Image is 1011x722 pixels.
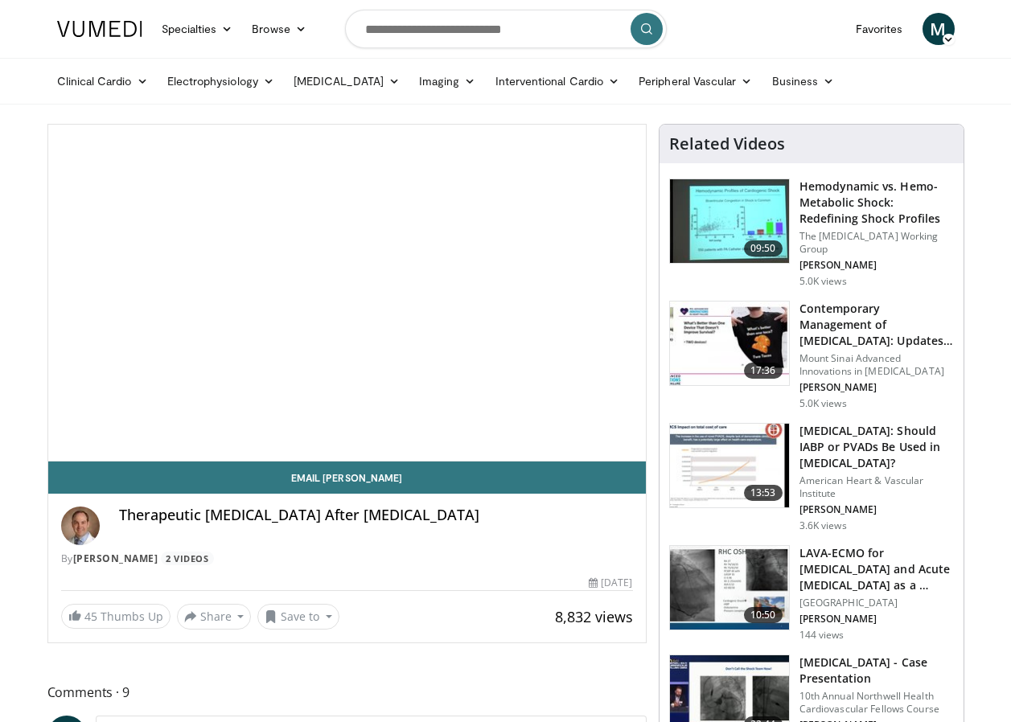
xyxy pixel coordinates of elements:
[345,10,667,48] input: Search topics, interventions
[61,507,100,545] img: Avatar
[799,519,847,532] p: 3.6K views
[799,352,954,378] p: Mount Sinai Advanced Innovations in [MEDICAL_DATA]
[486,65,630,97] a: Interventional Cardio
[177,604,252,630] button: Share
[799,381,954,394] p: [PERSON_NAME]
[73,552,158,565] a: [PERSON_NAME]
[669,545,954,642] a: 10:50 LAVA-ECMO for [MEDICAL_DATA] and Acute [MEDICAL_DATA] as a … [GEOGRAPHIC_DATA] [PERSON_NAME...
[669,134,785,154] h4: Related Videos
[669,178,954,288] a: 09:50 Hemodynamic vs. Hemo-Metabolic Shock: Redefining Shock Profiles The [MEDICAL_DATA] Working ...
[161,552,214,565] a: 2 Videos
[923,13,955,45] a: M
[799,690,954,716] p: 10th Annual Northwell Health Cardiovascular Fellows Course
[57,21,142,37] img: VuMedi Logo
[669,423,954,532] a: 13:53 [MEDICAL_DATA]: Should IABP or PVADs Be Used in [MEDICAL_DATA]? American Heart & Vascular I...
[744,240,783,256] span: 09:50
[744,607,783,623] span: 10:50
[799,423,954,471] h3: [MEDICAL_DATA]: Should IABP or PVADs Be Used in [MEDICAL_DATA]?
[799,397,847,410] p: 5.0K views
[799,597,954,609] p: [GEOGRAPHIC_DATA]
[799,230,954,256] p: The [MEDICAL_DATA] Working Group
[670,179,789,263] img: 2496e462-765f-4e8f-879f-a0c8e95ea2b6.150x105_q85_crop-smart_upscale.jpg
[670,546,789,630] img: bfe982c0-9e0d-464e-928c-882aa48aa4fd.150x105_q85_crop-smart_upscale.jpg
[799,654,954,687] h3: [MEDICAL_DATA] - Case Presentation
[119,507,633,524] h4: Therapeutic [MEDICAL_DATA] After [MEDICAL_DATA]
[629,65,762,97] a: Peripheral Vascular
[799,474,954,500] p: American Heart & Vascular Institute
[799,613,954,626] p: [PERSON_NAME]
[84,609,97,624] span: 45
[799,275,847,288] p: 5.0K views
[47,682,647,703] span: Comments 9
[670,302,789,385] img: df55f059-d842-45fe-860a-7f3e0b094e1d.150x105_q85_crop-smart_upscale.jpg
[744,485,783,501] span: 13:53
[409,65,486,97] a: Imaging
[799,178,954,227] h3: Hemodynamic vs. Hemo-Metabolic Shock: Redefining Shock Profiles
[799,545,954,593] h3: LAVA-ECMO for [MEDICAL_DATA] and Acute [MEDICAL_DATA] as a …
[799,259,954,272] p: [PERSON_NAME]
[744,363,783,379] span: 17:36
[158,65,284,97] a: Electrophysiology
[799,503,954,516] p: [PERSON_NAME]
[799,301,954,349] h3: Contemporary Management of [MEDICAL_DATA]: Updates in [DATE]
[799,629,845,642] p: 144 views
[670,424,789,507] img: fc7ef86f-c6ee-4b93-adf1-6357ab0ee315.150x105_q85_crop-smart_upscale.jpg
[48,125,646,462] video-js: Video Player
[555,607,633,626] span: 8,832 views
[47,65,158,97] a: Clinical Cardio
[284,65,409,97] a: [MEDICAL_DATA]
[762,65,845,97] a: Business
[669,301,954,410] a: 17:36 Contemporary Management of [MEDICAL_DATA]: Updates in [DATE] Mount Sinai Advanced Innovatio...
[48,462,646,494] a: Email [PERSON_NAME]
[61,604,171,629] a: 45 Thumbs Up
[242,13,316,45] a: Browse
[846,13,913,45] a: Favorites
[152,13,243,45] a: Specialties
[61,552,633,566] div: By
[257,604,339,630] button: Save to
[589,576,632,590] div: [DATE]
